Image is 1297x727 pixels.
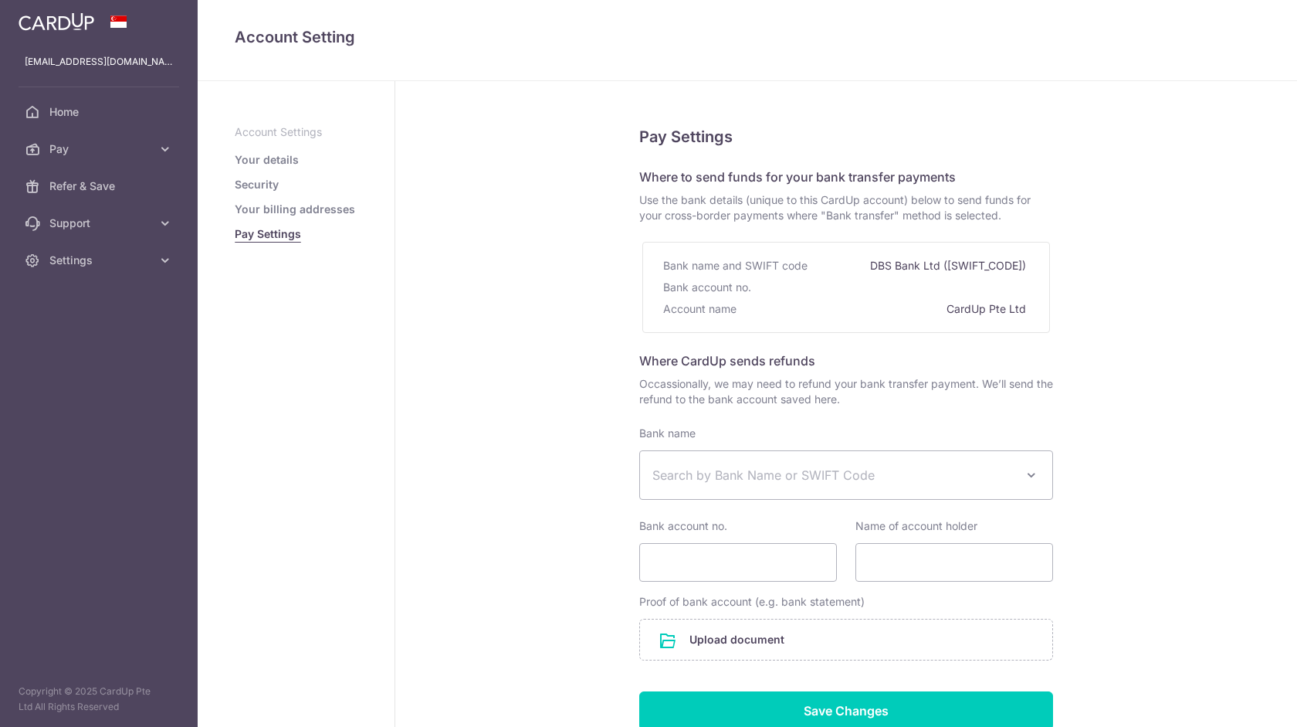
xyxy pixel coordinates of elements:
span: translation missing: en.refund_bank_accounts.show.title.account_setting [235,28,355,46]
span: Search by Bank Name or SWIFT Code [652,466,1015,484]
span: Refer & Save [49,178,151,194]
h5: Pay Settings [639,124,1053,149]
a: Your details [235,152,299,168]
div: Account name [663,298,740,320]
p: [EMAIL_ADDRESS][DOMAIN_NAME] [25,54,173,70]
div: Bank account no. [663,277,754,298]
iframe: Opens a widget where you can find more information [1197,681,1282,719]
span: Home [49,104,151,120]
span: Where CardUp sends refunds [639,353,815,369]
p: Account Settings [235,124,357,140]
span: Occassionally, we may need to refund your bank transfer payment. We’ll send the refund to the ban... [639,376,1053,407]
label: Bank name [639,426,696,441]
a: Security [235,177,279,192]
span: Settings [49,253,151,268]
label: Name of account holder [855,518,977,534]
span: Support [49,216,151,231]
span: Pay [49,141,151,157]
div: DBS Bank Ltd ([SWIFT_CODE]) [870,255,1029,277]
a: Your billing addresses [235,202,355,217]
div: Bank name and SWIFT code [663,255,811,277]
label: Bank account no. [639,518,727,534]
span: Use the bank details (unique to this CardUp account) below to send funds for your cross-border pa... [639,192,1053,223]
a: Pay Settings [235,226,301,242]
img: CardUp [19,12,94,31]
label: Proof of bank account (e.g. bank statement) [639,594,865,610]
div: Upload document [639,619,1053,661]
span: Where to send funds for your bank transfer payments [639,169,956,185]
div: CardUp Pte Ltd [947,298,1029,320]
